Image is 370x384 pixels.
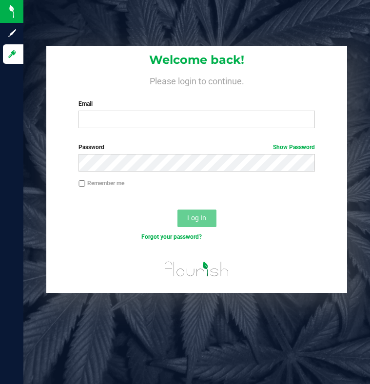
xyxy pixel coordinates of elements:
[187,214,206,222] span: Log In
[78,144,104,151] span: Password
[7,28,17,38] inline-svg: Sign up
[159,251,234,287] img: flourish_logo.svg
[46,54,348,66] h1: Welcome back!
[78,179,124,188] label: Remember me
[177,210,216,227] button: Log In
[46,74,348,86] h4: Please login to continue.
[7,49,17,59] inline-svg: Log in
[273,144,315,151] a: Show Password
[141,233,202,240] a: Forgot your password?
[78,99,315,108] label: Email
[78,180,85,187] input: Remember me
